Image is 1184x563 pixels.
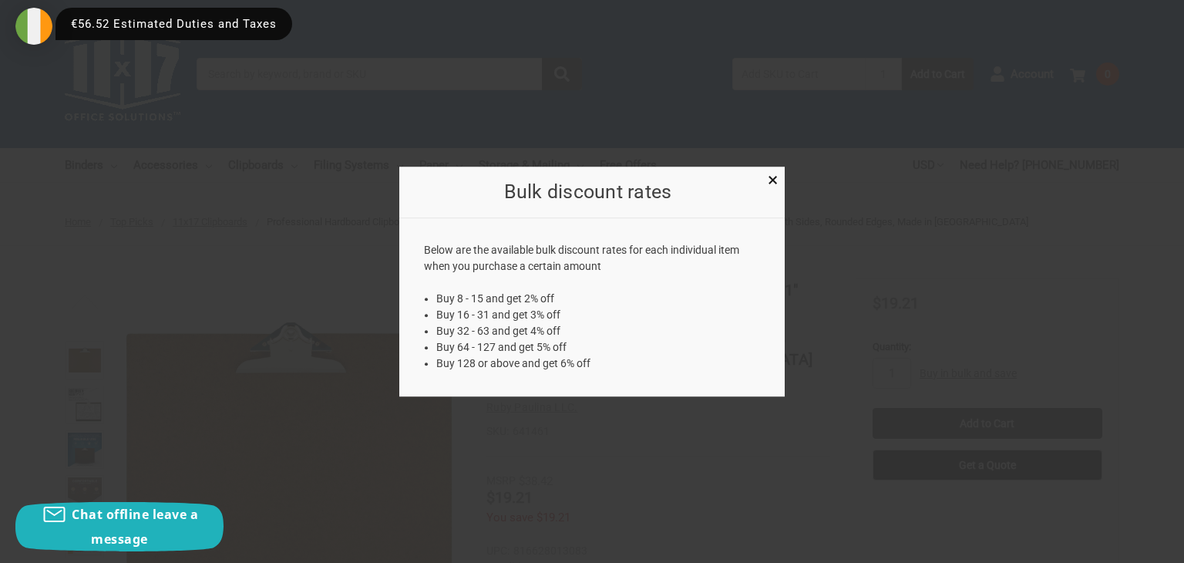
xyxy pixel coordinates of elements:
span: × [768,169,778,191]
li: Buy 32 - 63 and get 4% off [436,323,761,339]
img: duty and tax information for Ireland [15,8,52,45]
div: €56.52 Estimated Duties and Taxes [55,8,292,40]
button: Chat offline leave a message [15,502,224,551]
h2: Bulk discount rates [424,177,752,207]
li: Buy 128 or above and get 6% off [436,356,761,372]
p: Below are the available bulk discount rates for each individual item when you purchase a certain ... [424,242,761,275]
span: Chat offline leave a message [72,506,198,548]
li: Buy 64 - 127 and get 5% off [436,339,761,356]
iframe: Google Customer Reviews [1057,521,1184,563]
a: Close [765,170,781,187]
li: Buy 16 - 31 and get 3% off [436,307,761,323]
li: Buy 8 - 15 and get 2% off [436,291,761,307]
